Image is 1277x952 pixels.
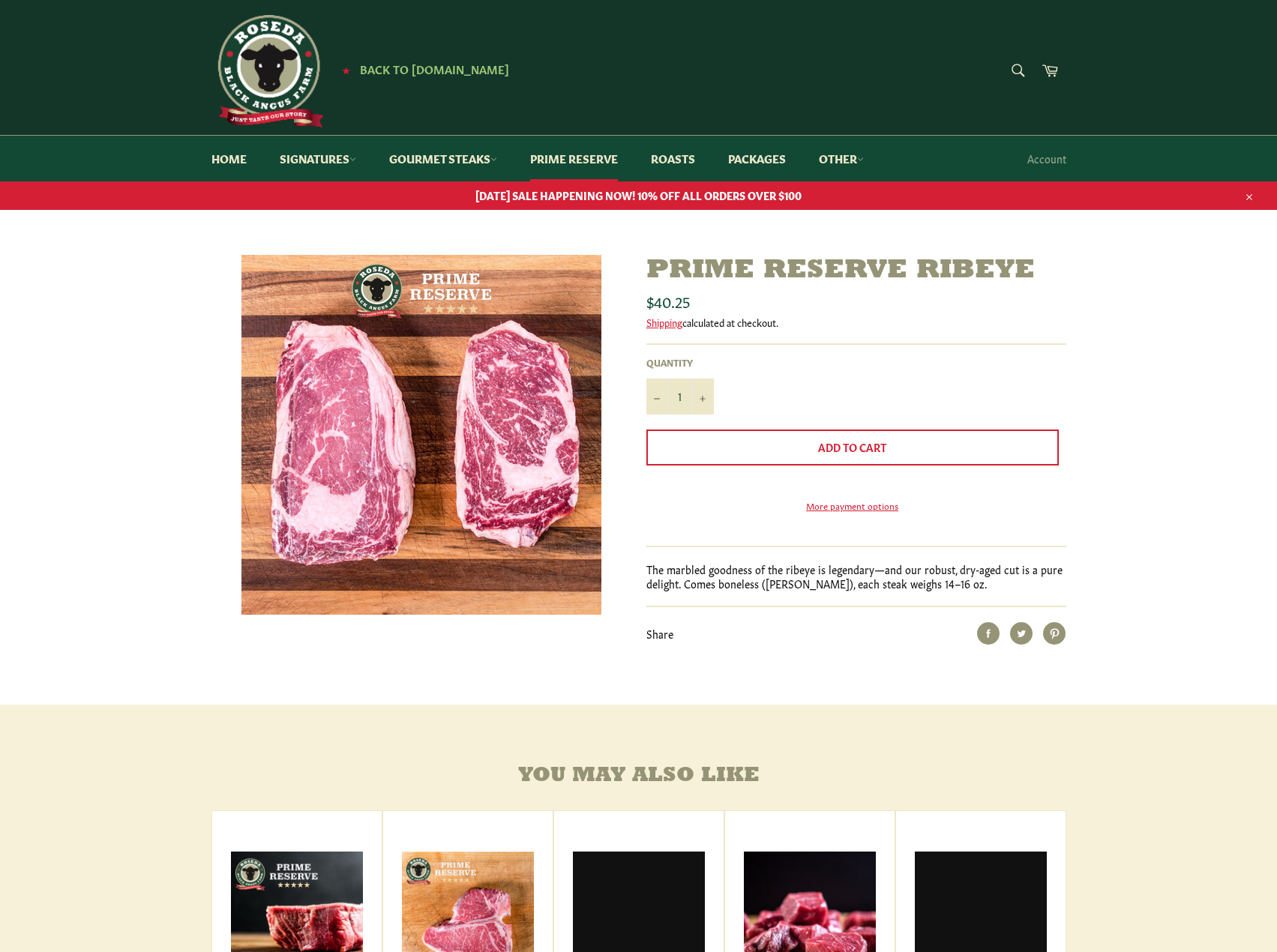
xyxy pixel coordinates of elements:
img: Roseda Beef [211,15,324,127]
a: Roasts [636,136,710,181]
a: Gourmet Steaks [374,136,512,181]
a: Packages [713,136,801,181]
a: Signatures [265,136,371,181]
div: calculated at checkout. [646,316,1066,329]
a: Other [804,136,879,181]
span: $40.25 [646,290,690,311]
span: ★ [342,64,350,76]
a: Account [1020,136,1074,181]
button: Increase item quantity by one [691,379,714,415]
img: Prime Reserve Ribeye [241,255,601,615]
a: Shipping [646,315,682,329]
a: ★ Back to [DOMAIN_NAME] [334,64,509,76]
a: More payment options [646,499,1059,512]
p: The marbled goodness of the ribeye is legendary—and our robust, dry-aged cut is a pure delight. C... [646,562,1066,591]
label: Quantity [646,356,714,369]
a: Home [196,136,262,181]
span: Share [646,626,673,641]
button: Reduce item quantity by one [646,379,669,415]
button: Add to Cart [646,430,1059,466]
span: Back to [DOMAIN_NAME] [360,61,509,76]
h1: Prime Reserve Ribeye [646,255,1066,287]
a: Prime Reserve [515,136,633,181]
h4: You may also like [211,765,1066,788]
span: Add to Cart [818,439,886,454]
